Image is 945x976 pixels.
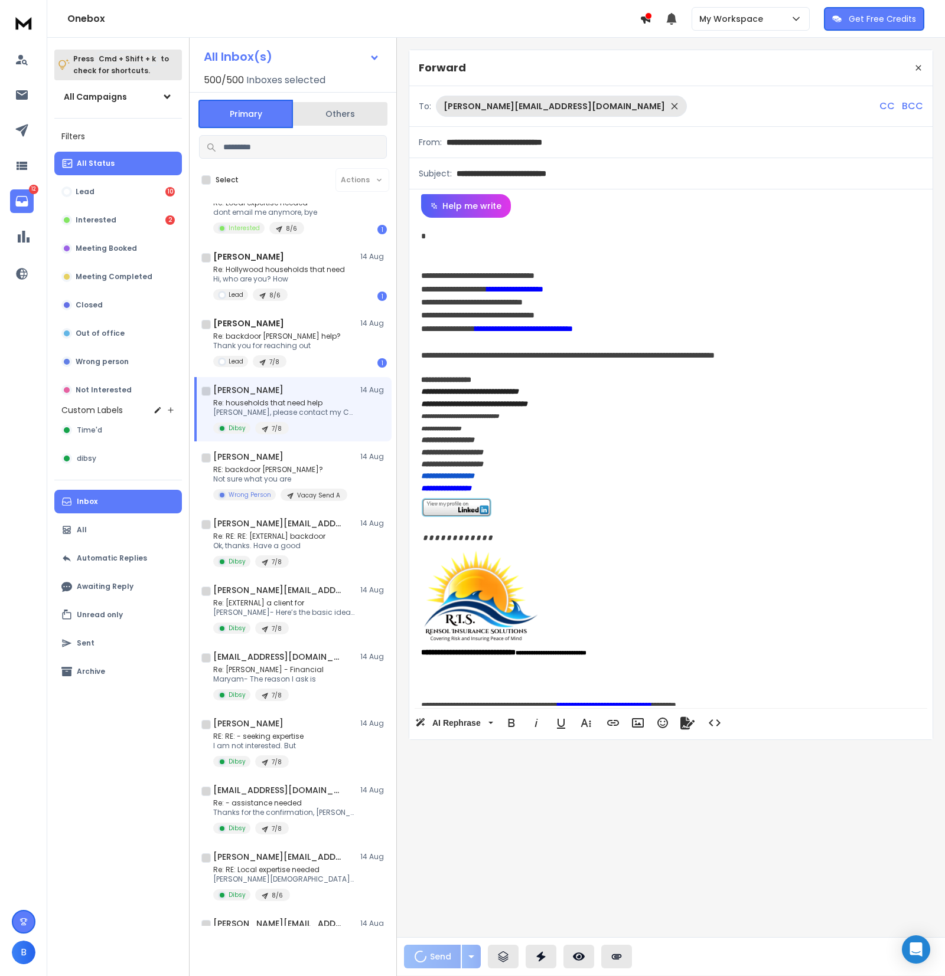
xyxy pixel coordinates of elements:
h1: [EMAIL_ADDRESS][DOMAIN_NAME] [213,784,343,796]
button: Wrong person [54,350,182,374]
button: Inbox [54,490,182,513]
h1: [PERSON_NAME][EMAIL_ADDRESS][PERSON_NAME][DOMAIN_NAME] [213,851,343,863]
div: 1 [377,292,387,301]
p: Re: Hollywood households that need [213,265,345,274]
p: Lead [76,187,94,196]
button: Sent [54,631,182,655]
p: Press to check for shortcuts. [73,53,169,77]
p: Dibsy [229,690,246,699]
button: Closed [54,293,182,317]
p: Re: [PERSON_NAME] - Financial [213,665,324,674]
p: Interested [229,224,260,232]
button: Unread only [54,603,182,627]
p: Sent [77,638,94,648]
p: All Status [77,159,115,168]
p: 7/8 [272,691,282,700]
p: 14 Aug [360,319,387,328]
p: Awaiting Reply [77,582,133,591]
p: Re: backdoor [PERSON_NAME] help? [213,332,341,341]
p: RE: RE: - seeking expertise [213,732,304,741]
h1: [PERSON_NAME][EMAIL_ADDRESS][PERSON_NAME][DOMAIN_NAME] [213,584,343,596]
p: Dibsy [229,424,246,433]
p: Thanks for the confirmation, [PERSON_NAME]. The [213,808,355,817]
p: 14 Aug [360,452,387,461]
p: My Workspace [699,13,768,25]
p: From: [419,136,442,148]
p: 14 Aug [360,252,387,261]
h1: [PERSON_NAME] [213,251,284,263]
button: Not Interested [54,378,182,402]
p: Lead [229,357,243,366]
p: Ok, thanks. Have a good [213,541,325,551]
h1: All Campaigns [64,91,127,103]
p: [PERSON_NAME][EMAIL_ADDRESS][DOMAIN_NAME] [444,100,665,112]
p: Dibsy [229,624,246,633]
img: logo [12,12,35,34]
img: AIorK4zExlSVtJ7HtLLd9I84JrSvIPtYjscPF5Jb4nyo8DQZZ7wRftYp5mH26P8Zn8AjKfh4ja12Abk [421,547,539,644]
p: RE: backdoor [PERSON_NAME]? [213,465,347,474]
p: 14 Aug [360,585,387,595]
button: Lead10 [54,180,182,204]
p: Get Free Credits [849,13,916,25]
p: Out of office [76,329,125,338]
p: 14 Aug [360,919,387,928]
p: 14 Aug [360,785,387,795]
button: Get Free Credits [824,7,924,31]
h1: Onebox [67,12,640,26]
p: 14 Aug [360,385,387,395]
p: Wrong Person [229,490,271,499]
p: Maryam- The reason I ask is [213,674,324,684]
div: 1 [377,358,387,368]
button: Meeting Completed [54,265,182,289]
button: Code View [703,711,726,735]
button: Italic (⌘I) [525,711,548,735]
p: 8/6 [272,891,283,900]
p: BCC [902,99,923,113]
button: Interested2 [54,208,182,232]
button: B [12,941,35,964]
span: Cmd + Shift + k [97,52,158,65]
p: I am not interested. But [213,741,304,751]
p: Re: [EXTERNAL] a client for [213,598,355,608]
a: 12 [10,189,34,213]
p: 8/6 [269,291,281,300]
p: Re: RE: Local expertise needed [213,865,355,875]
p: [PERSON_NAME][DEMOGRAPHIC_DATA]. Here’s how it [213,875,355,884]
p: Unread only [77,610,123,620]
p: 8/6 [286,224,297,233]
p: 7/8 [272,624,282,633]
p: 14 Aug [360,852,387,862]
h3: Filters [54,128,182,145]
p: 7/8 [272,758,282,767]
p: Re: households that need help [213,398,355,408]
p: Closed [76,300,103,310]
h1: [EMAIL_ADDRESS][DOMAIN_NAME] [213,651,343,663]
button: Bold (⌘B) [500,711,523,735]
p: [PERSON_NAME], please contact my CMO [213,408,355,417]
button: Archive [54,660,182,683]
p: 7/8 [272,558,282,566]
button: Primary [198,100,293,128]
p: Automatic Replies [77,553,147,563]
p: Vacay Send A [297,491,340,500]
p: Dibsy [229,824,246,833]
p: Dibsy [229,757,246,766]
button: Signature [676,711,699,735]
span: AI Rephrase [430,718,483,728]
label: Select [216,175,239,185]
h1: [PERSON_NAME] [213,718,283,729]
button: All Inbox(s) [194,45,389,68]
button: Automatic Replies [54,546,182,570]
div: 10 [165,187,175,196]
p: Hi, who are you? How [213,274,345,284]
span: dibsy [77,454,96,463]
p: Dibsy [229,890,246,899]
span: 500 / 500 [204,73,244,87]
button: Insert Link (⌘K) [602,711,624,735]
p: Forward [419,60,466,76]
p: All [77,525,87,535]
p: Dibsy [229,557,246,566]
p: CC [879,99,895,113]
p: 14 Aug [360,519,387,528]
button: dibsy [54,447,182,470]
